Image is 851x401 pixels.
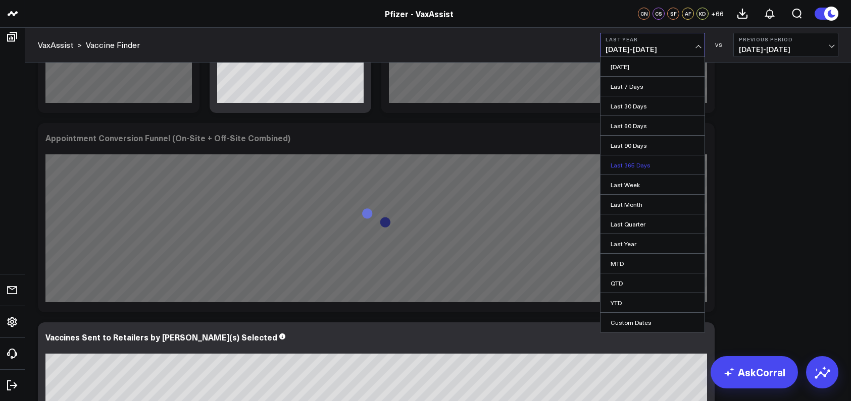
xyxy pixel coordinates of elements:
span: [DATE] - [DATE] [739,45,833,53]
button: Last Year[DATE]-[DATE] [600,33,705,57]
a: MTD [600,254,705,273]
b: Previous Period [739,36,833,42]
a: Last 60 Days [600,116,705,135]
b: Last Year [606,36,699,42]
a: VaxAssist [38,39,73,50]
a: YTD [600,293,705,312]
a: Last 7 Days [600,77,705,96]
a: Last Quarter [600,214,705,234]
span: + 66 [711,10,724,17]
div: Appointment Conversion Funnel (On-Site + Off-Site Combined) [45,132,290,143]
a: AskCorral [711,356,798,388]
a: Last 365 Days [600,155,705,175]
a: Last Year [600,234,705,253]
a: Last Week [600,175,705,194]
div: CN [638,8,650,20]
div: AF [682,8,694,20]
div: SF [667,8,679,20]
a: Pfizer - VaxAssist [385,8,454,19]
a: Last 90 Days [600,136,705,155]
a: QTD [600,273,705,293]
span: [DATE] - [DATE] [606,45,699,53]
a: Last 30 Days [600,96,705,116]
div: > [38,39,82,50]
a: [DATE] [600,57,705,76]
div: Vaccines Sent to Retailers by [PERSON_NAME](s) Selected [45,331,277,342]
button: Previous Period[DATE]-[DATE] [733,33,838,57]
div: VS [710,42,728,48]
a: Custom Dates [600,313,705,332]
button: +66 [711,8,724,20]
div: KD [696,8,709,20]
div: CS [653,8,665,20]
a: Last Month [600,195,705,214]
a: Vaccine Finder [86,39,140,50]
